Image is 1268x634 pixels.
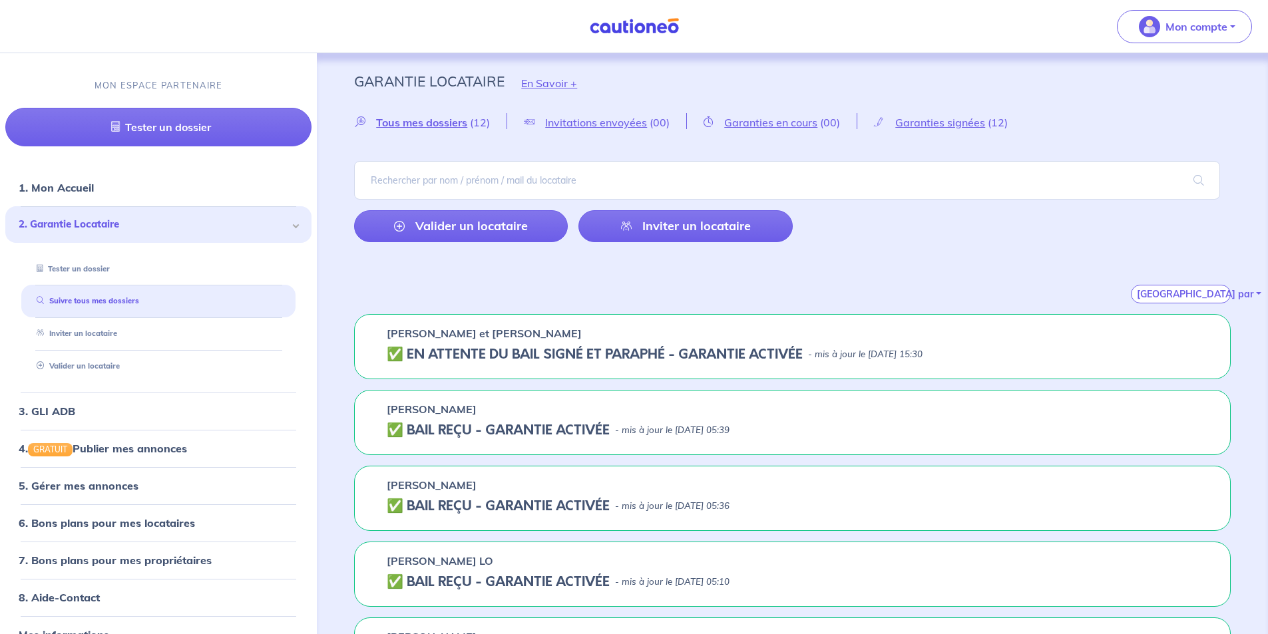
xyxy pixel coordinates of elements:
a: Garanties signées(12) [857,116,1024,128]
a: 3. GLI ADB [19,404,75,418]
div: Suivre tous mes dossiers [21,291,296,313]
button: illu_account_valid_menu.svgMon compte [1117,10,1252,43]
div: 2. Garantie Locataire [5,206,312,243]
p: Mon compte [1165,19,1227,35]
span: Invitations envoyées [545,116,647,129]
button: [GEOGRAPHIC_DATA] par [1131,285,1231,303]
span: (00) [820,116,840,129]
div: Valider un locataire [21,355,296,377]
p: [PERSON_NAME] [387,477,477,493]
span: (12) [470,116,490,129]
p: [PERSON_NAME] [387,401,477,417]
a: 5. Gérer mes annonces [19,479,138,492]
a: Inviter un locataire [578,210,792,242]
img: illu_account_valid_menu.svg [1139,16,1160,37]
h5: ✅️️️ EN ATTENTE DU BAIL SIGNÉ ET PARAPHÉ - GARANTIE ACTIVÉE [387,347,803,363]
div: 4.GRATUITPublier mes annonces [5,435,312,462]
span: Garanties en cours [724,116,817,129]
p: - mis à jour le [DATE] 05:39 [615,424,730,437]
a: Tous mes dossiers(12) [354,116,507,128]
a: Tester un dossier [5,108,312,146]
a: Invitations envoyées(00) [507,116,686,128]
div: 1. Mon Accueil [5,174,312,201]
a: Suivre tous mes dossiers [31,297,139,306]
div: state: CONTRACT-VALIDATED, Context: NOT-LESSOR,IS-GL-CAUTION [387,574,1198,590]
a: 8. Aide-Contact [19,591,100,604]
h5: ✅ BAIL REÇU - GARANTIE ACTIVÉE [387,574,610,590]
p: - mis à jour le [DATE] 15:30 [808,348,923,361]
p: [PERSON_NAME] et [PERSON_NAME] [387,325,582,341]
a: Valider un locataire [354,210,568,242]
a: Valider un locataire [31,361,120,371]
span: search [1177,162,1220,199]
a: Tester un dossier [31,264,110,273]
div: 3. GLI ADB [5,398,312,424]
span: (12) [988,116,1008,129]
div: 7. Bons plans pour mes propriétaires [5,547,312,573]
div: Inviter un locataire [21,323,296,345]
span: Tous mes dossiers [376,116,467,129]
p: - mis à jour le [DATE] 05:36 [615,500,730,513]
input: Rechercher par nom / prénom / mail du locataire [354,161,1220,200]
div: state: CONTRACT-VALIDATED, Context: NOT-LESSOR,IN-MANAGEMENT [387,498,1198,514]
a: 6. Bons plans pour mes locataires [19,516,195,530]
p: MON ESPACE PARTENAIRE [95,79,223,92]
a: 4.GRATUITPublier mes annonces [19,442,187,455]
p: Garantie Locataire [354,69,505,93]
button: En Savoir + [505,64,594,102]
div: state: CONTRACT-VALIDATED, Context: NOT-LESSOR,IS-GL-CAUTION [387,422,1198,438]
h5: ✅ BAIL REÇU - GARANTIE ACTIVÉE [387,498,610,514]
span: 2. Garantie Locataire [19,217,288,232]
p: [PERSON_NAME] LO [387,553,493,569]
a: Inviter un locataire [31,329,117,339]
div: 6. Bons plans pour mes locataires [5,510,312,536]
a: 7. Bons plans pour mes propriétaires [19,554,212,567]
a: Garanties en cours(00) [687,116,857,128]
span: Garanties signées [895,116,985,129]
div: 8. Aide-Contact [5,584,312,611]
p: - mis à jour le [DATE] 05:10 [615,575,730,589]
div: 5. Gérer mes annonces [5,472,312,499]
div: state: CONTRACT-SIGNED, Context: NOT-LESSOR,IS-GL-CAUTION [387,347,1198,363]
img: Cautioneo [584,18,684,35]
a: 1. Mon Accueil [19,181,94,194]
div: Tester un dossier [21,258,296,280]
h5: ✅ BAIL REÇU - GARANTIE ACTIVÉE [387,422,610,438]
span: (00) [650,116,670,129]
